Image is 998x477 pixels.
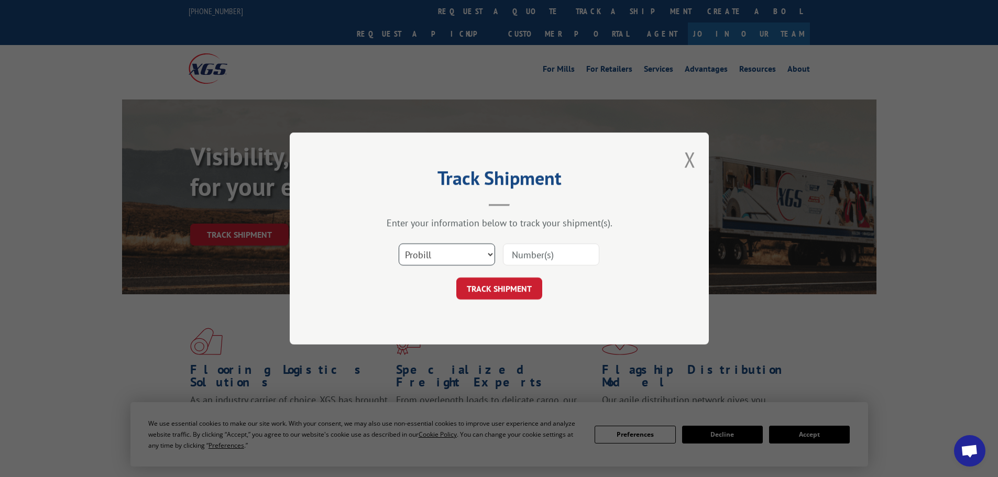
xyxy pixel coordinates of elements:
[684,146,696,173] button: Close modal
[503,243,599,265] input: Number(s)
[456,278,542,299] button: TRACK SHIPMENT
[342,217,656,229] div: Enter your information below to track your shipment(s).
[342,171,656,191] h2: Track Shipment
[954,435,985,467] div: Open chat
